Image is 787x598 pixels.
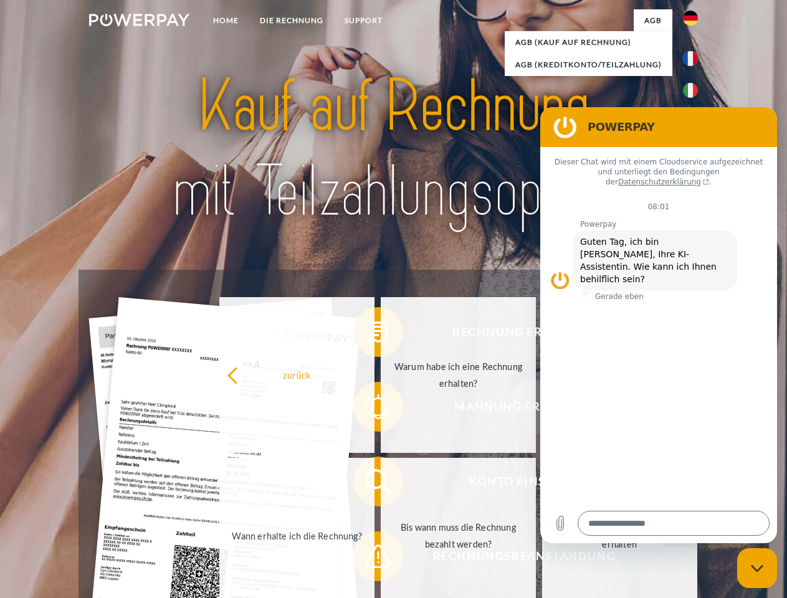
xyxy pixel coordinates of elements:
a: AGB (Kauf auf Rechnung) [505,31,672,54]
a: SUPPORT [334,9,393,32]
img: it [683,83,698,98]
img: de [683,11,698,26]
div: Wann erhalte ich die Rechnung? [227,527,367,544]
a: AGB (Kreditkonto/Teilzahlung) [505,54,672,76]
div: Warum habe ich eine Rechnung erhalten? [388,358,528,392]
iframe: Messaging-Fenster [540,107,777,543]
a: DIE RECHNUNG [249,9,334,32]
img: logo-powerpay-white.svg [89,14,189,26]
div: Bis wann muss die Rechnung bezahlt werden? [388,519,528,553]
img: title-powerpay_de.svg [119,60,668,239]
div: zurück [227,366,367,383]
a: agb [634,9,672,32]
iframe: Schaltfläche zum Öffnen des Messaging-Fensters; Konversation läuft [737,548,777,588]
a: Home [203,9,249,32]
img: fr [683,51,698,66]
